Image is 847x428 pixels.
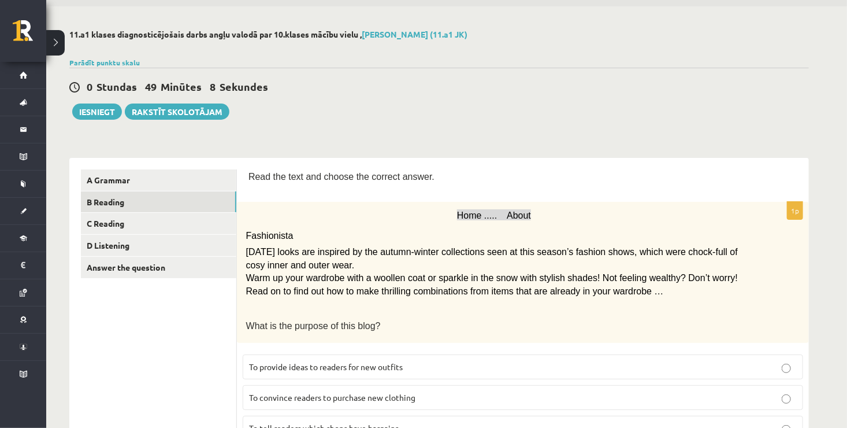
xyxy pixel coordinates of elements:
a: D Listening [81,235,236,256]
button: Iesniegt [72,104,122,120]
p: 1p [787,201,803,220]
span: Read the text and choose the correct answer. [248,172,434,182]
span: Home ..... About [457,211,531,220]
a: Rakstīt skolotājam [125,104,229,120]
span: Fashionista [246,231,294,241]
a: [PERSON_NAME] (11.a1 JK) [362,29,467,39]
span: [DATE] looks are inspired by the autumn-winter collections seen at this season’s fashion shows, w... [246,247,738,270]
a: Answer the question [81,257,236,278]
span: Stundas [96,80,137,93]
a: Rīgas 1. Tālmācības vidusskola [13,20,46,49]
a: A Grammar [81,169,236,191]
a: C Reading [81,213,236,234]
span: Sekundes [220,80,268,93]
span: Minūtes [161,80,202,93]
a: B Reading [81,191,236,213]
span: 8 [210,80,216,93]
h2: 11.a1 klases diagnosticējošais darbs angļu valodā par 10.klases mācību vielu , [69,29,809,39]
input: To convince readers to purchase new clothing [782,394,791,404]
a: Parādīt punktu skalu [69,58,140,67]
span: To provide ideas to readers for new outfits [249,361,403,372]
span: What is the purpose of this blog? [246,321,381,331]
span: 49 [145,80,157,93]
input: To provide ideas to readers for new outfits [782,364,791,373]
span: 0 [87,80,92,93]
span: Warm up your wardrobe with a woollen coat or sparkle in the snow with stylish shades! Not feeling... [246,273,738,296]
span: To convince readers to purchase new clothing [249,392,415,403]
